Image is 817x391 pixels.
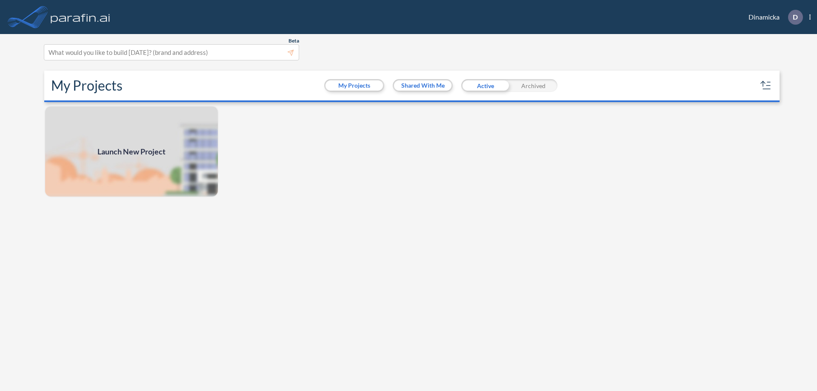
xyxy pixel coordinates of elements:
[44,106,219,197] a: Launch New Project
[49,9,112,26] img: logo
[44,106,219,197] img: add
[97,146,166,157] span: Launch New Project
[759,79,773,92] button: sort
[736,10,811,25] div: Dinamicka
[461,79,509,92] div: Active
[51,77,123,94] h2: My Projects
[509,79,557,92] div: Archived
[394,80,451,91] button: Shared With Me
[289,37,299,44] span: Beta
[326,80,383,91] button: My Projects
[793,13,798,21] p: D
